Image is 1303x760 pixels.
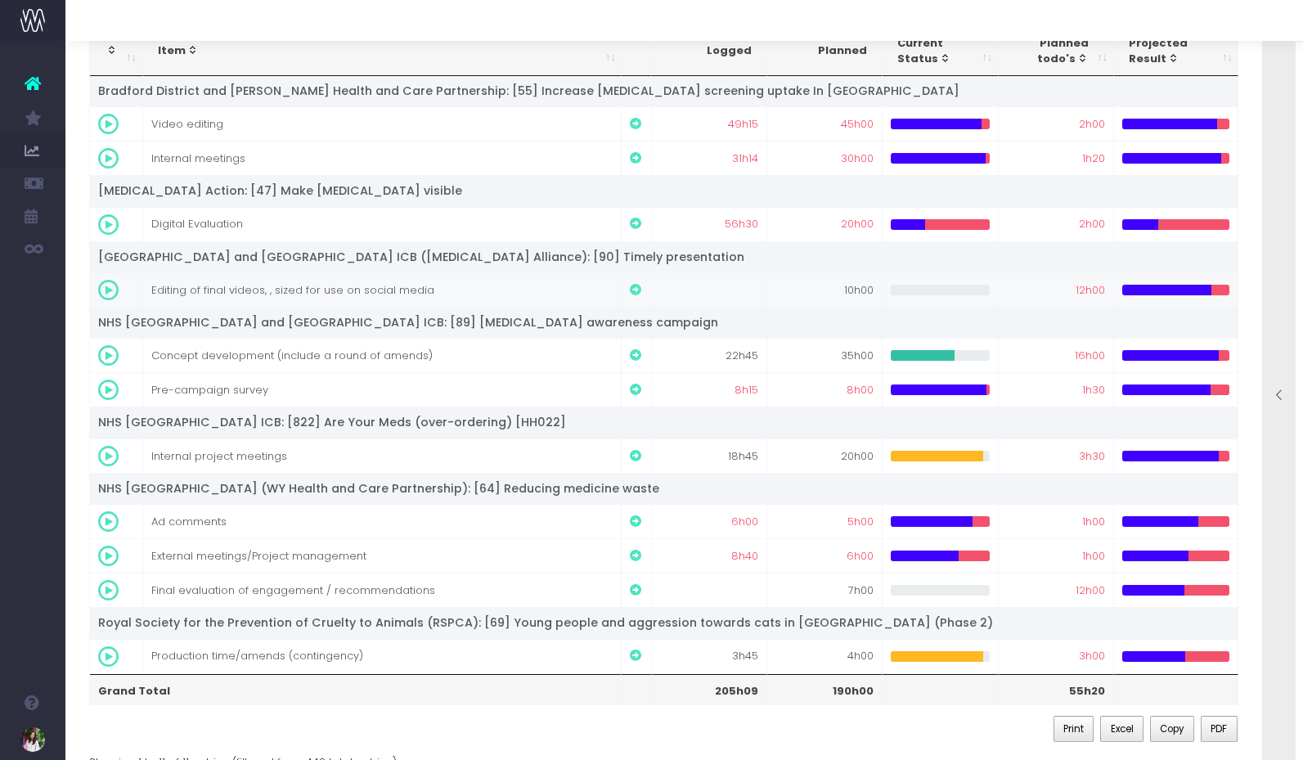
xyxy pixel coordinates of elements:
span: 6h00 [847,548,874,564]
span: Copy [1160,722,1184,736]
div: Current Status [897,35,973,67]
th: Planned todo's: activate to sort column ascending [999,26,1114,76]
span: 49h15 [728,116,758,133]
div: Projected Result [1129,35,1214,67]
span: 31h14 [732,151,758,167]
td: Royal Society for the Prevention of Cruelty to Animals (RSPCA): [69] Young people and aggression ... [90,607,1239,638]
span: 5h00 [847,514,874,530]
span: 1h00 [1082,514,1105,530]
img: images/default_profile_image.png [20,727,45,752]
th: Current Status: activate to sort column ascending [883,26,999,76]
div: Planned [782,43,867,59]
td: Bradford District and [PERSON_NAME] Health and Care Partnership: [55] Increase [MEDICAL_DATA] scr... [90,76,1239,106]
td: 4h00 [767,639,883,673]
span: 8h40 [731,548,758,564]
span: 45h00 [841,116,874,133]
th: Item: activate to sort column ascending [143,26,622,76]
span: Excel [1111,722,1134,736]
th: 190h00 [767,674,883,705]
td: NHS [GEOGRAPHIC_DATA] and [GEOGRAPHIC_DATA] ICB: [89] [MEDICAL_DATA] awareness campaign [90,307,1239,338]
td: Concept development (include a round of amends) [143,338,622,372]
td: External meetings/Project management [143,538,622,573]
span: Print [1063,722,1084,736]
td: 22h45 [652,338,767,372]
td: 35h00 [767,338,883,372]
td: Ad comments [143,504,622,538]
td: Production time/amends (contingency) [143,639,622,673]
td: Video editing [143,106,622,141]
div: Planned todo's [1013,35,1089,67]
td: 7h00 [767,573,883,607]
th: Logged [652,26,767,76]
span: 12h00 [1076,282,1105,299]
td: Pre-campaign survey [143,372,622,407]
span: 2h00 [1079,216,1105,232]
th: Projected Result: activate to sort column ascending [1114,26,1239,76]
th: 55h20 [999,674,1114,705]
td: 18h45 [652,438,767,473]
button: PDF [1201,716,1238,742]
button: Copy [1150,716,1194,742]
span: 20h00 [841,216,874,232]
span: 1h00 [1082,548,1105,564]
span: 2h00 [1079,116,1105,133]
span: 56h30 [725,216,758,232]
th: 205h09 [652,674,767,705]
div: Logged [667,43,752,59]
span: 8h00 [847,382,874,398]
span: PDF [1211,722,1227,736]
td: [MEDICAL_DATA] Action: [47] Make [MEDICAL_DATA] visible [90,175,1239,206]
span: 1h30 [1082,382,1105,398]
td: 3h45 [652,639,767,673]
span: 3h30 [1079,448,1105,465]
span: 12h00 [1076,582,1105,599]
th: Planned [767,26,883,76]
span: 3h00 [1079,648,1105,664]
td: Editing of final videos, , sized for use on social media [143,272,622,307]
td: NHS [GEOGRAPHIC_DATA] ICB: [822] Are Your Meds (over-ordering) [HH022] [90,407,1239,438]
span: 8h15 [735,382,758,398]
button: Print [1054,716,1094,742]
td: 10h00 [767,272,883,307]
td: Internal project meetings [143,438,622,473]
span: 30h00 [841,151,874,167]
span: 1h20 [1082,151,1105,167]
td: Final evaluation of engagement / recommendations [143,573,622,607]
td: Internal meetings [143,141,622,175]
td: [GEOGRAPHIC_DATA] and [GEOGRAPHIC_DATA] ICB ([MEDICAL_DATA] Alliance): [90] Timely presentation [90,241,1239,272]
span: 16h00 [1075,348,1105,364]
th: : activate to sort column ascending [90,26,143,76]
span: 6h00 [731,514,758,530]
button: Excel [1100,716,1143,742]
div: Item [158,43,597,59]
th: Grand Total [90,674,622,705]
td: Digital Evaluation [143,207,622,241]
td: NHS [GEOGRAPHIC_DATA] (WY Health and Care Partnership): [64] Reducing medicine waste [90,473,1239,504]
td: 20h00 [767,438,883,473]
